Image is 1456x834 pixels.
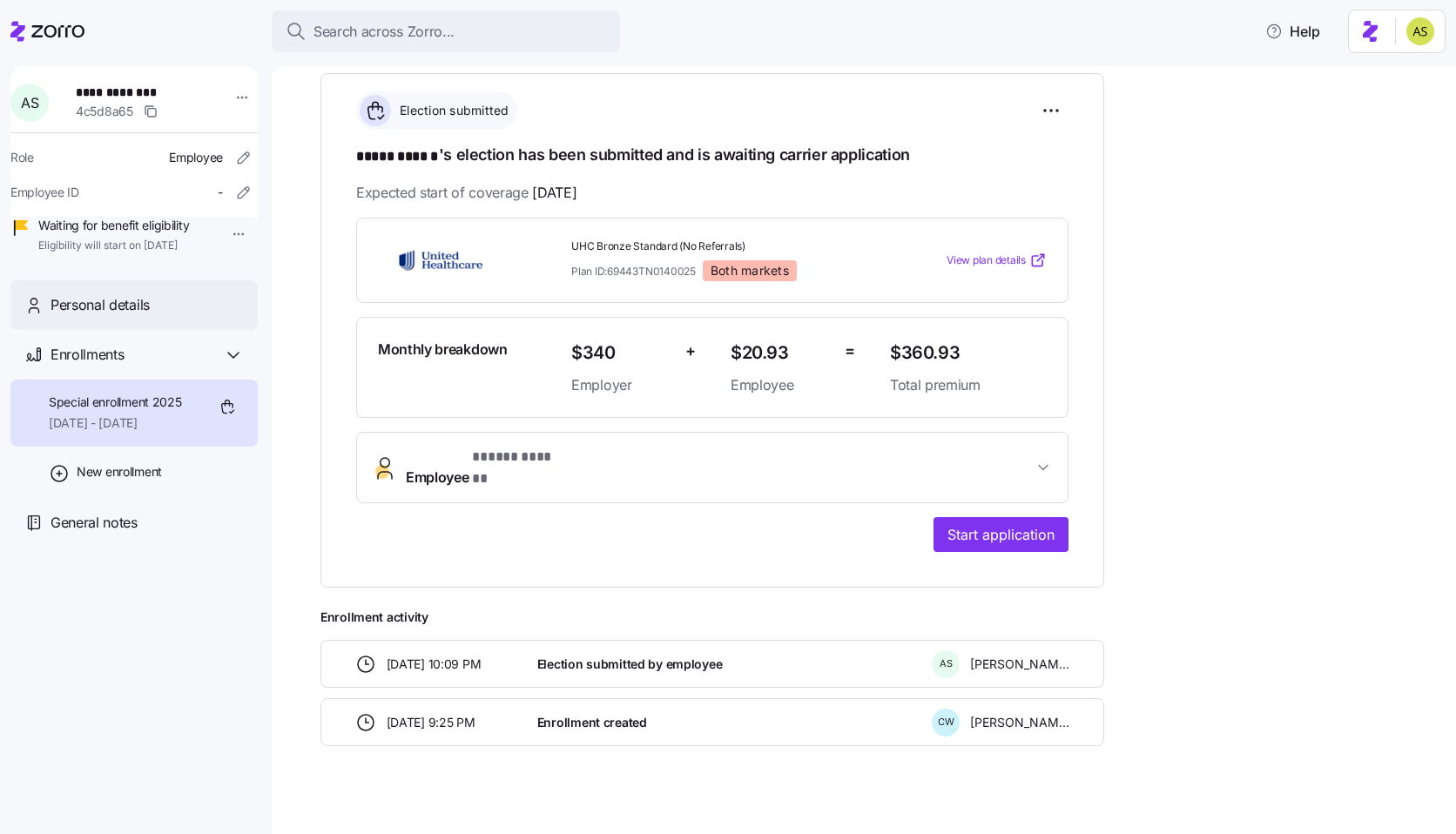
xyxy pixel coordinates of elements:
button: Start application [934,517,1068,552]
span: Employee [169,149,223,166]
span: - [218,184,223,201]
span: $20.93 [731,339,831,367]
span: Plan ID: 69443TN0140025 [571,264,696,279]
span: New enrollment [77,463,162,481]
span: Search across Zorro... [313,21,455,43]
span: Enrollment activity [320,609,1104,626]
button: Search across Zorro... [272,10,620,52]
span: Waiting for benefit eligibility [38,217,189,234]
span: [DATE] - [DATE] [49,414,182,432]
span: Expected start of coverage [356,182,576,204]
span: Employee ID [10,184,79,201]
span: Employer [571,374,671,396]
span: + [685,339,696,364]
span: Personal details [51,294,150,316]
span: 4c5d8a65 [76,103,133,120]
span: Special enrollment 2025 [49,393,182,411]
span: Enrollments [51,344,124,366]
span: [DATE] 10:09 PM [387,656,482,673]
span: Election submitted [394,102,509,119]
span: = [845,339,855,364]
span: [PERSON_NAME] [970,656,1069,673]
span: Monthly breakdown [378,339,508,360]
h1: 's election has been submitted and is awaiting carrier application [356,144,1068,168]
span: Enrollment created [537,714,647,731]
span: A S [940,659,953,669]
span: UHC Bronze Standard (No Referrals) [571,239,876,254]
span: A S [21,96,38,110]
span: Employee [731,374,831,396]
img: 2a591ca43c48773f1b6ab43d7a2c8ce9 [1406,17,1434,45]
span: [PERSON_NAME] [970,714,1069,731]
span: $360.93 [890,339,1047,367]
span: Eligibility will start on [DATE] [38,239,189,253]
button: Help [1251,14,1334,49]
span: Both markets [711,263,789,279]
span: [DATE] 9:25 PM [387,714,475,731]
a: View plan details [947,252,1047,269]
span: [DATE] [532,182,576,204]
span: $340 [571,339,671,367]
span: C W [938,717,954,727]
span: Total premium [890,374,1047,396]
img: UnitedHealthcare [378,240,503,280]
span: View plan details [947,252,1026,269]
span: Role [10,149,34,166]
span: Employee [406,447,562,488]
span: General notes [51,512,138,534]
span: Start application [947,524,1055,545]
span: Election submitted by employee [537,656,723,673]
span: Help [1265,21,1320,42]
